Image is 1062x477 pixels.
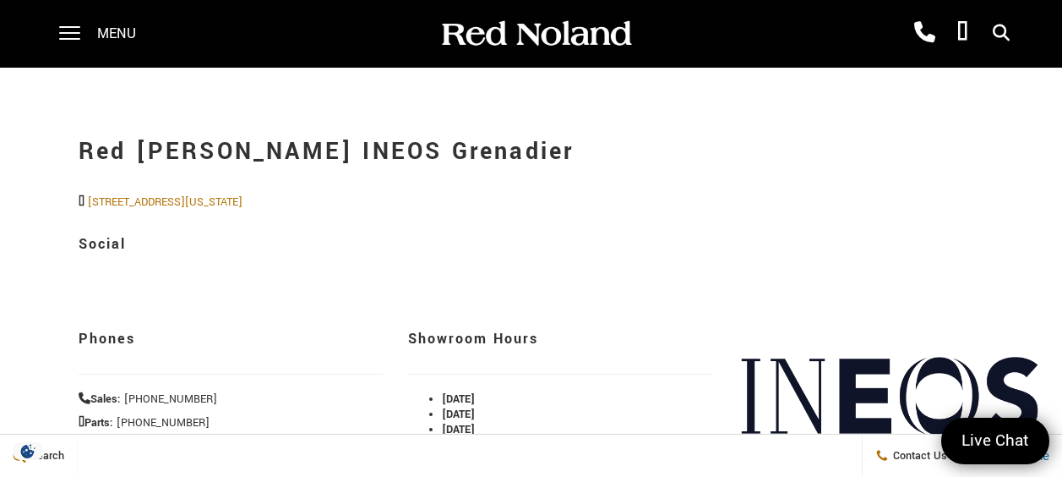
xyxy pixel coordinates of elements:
[79,321,383,357] h3: Phones
[941,418,1049,464] a: Live Chat
[442,422,475,437] strong: [DATE]
[953,430,1037,452] span: Live Chat
[124,392,217,407] span: [PHONE_NUMBER]
[438,19,633,49] img: Red Noland Auto Group
[117,415,210,430] span: [PHONE_NUMBER]
[88,195,242,210] a: [STREET_ADDRESS][US_STATE]
[408,321,712,357] h3: Showroom Hours
[442,392,475,407] strong: [DATE]
[79,415,113,430] strong: Parts:
[79,227,1042,262] h3: Social
[8,442,47,460] img: Opt-Out Icon
[79,118,1042,186] h1: Red [PERSON_NAME] INEOS Grenadier
[889,448,947,463] span: Contact Us
[442,407,475,422] strong: [DATE]
[79,392,121,407] strong: Sales:
[8,442,47,460] section: Click to Open Cookie Consent Modal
